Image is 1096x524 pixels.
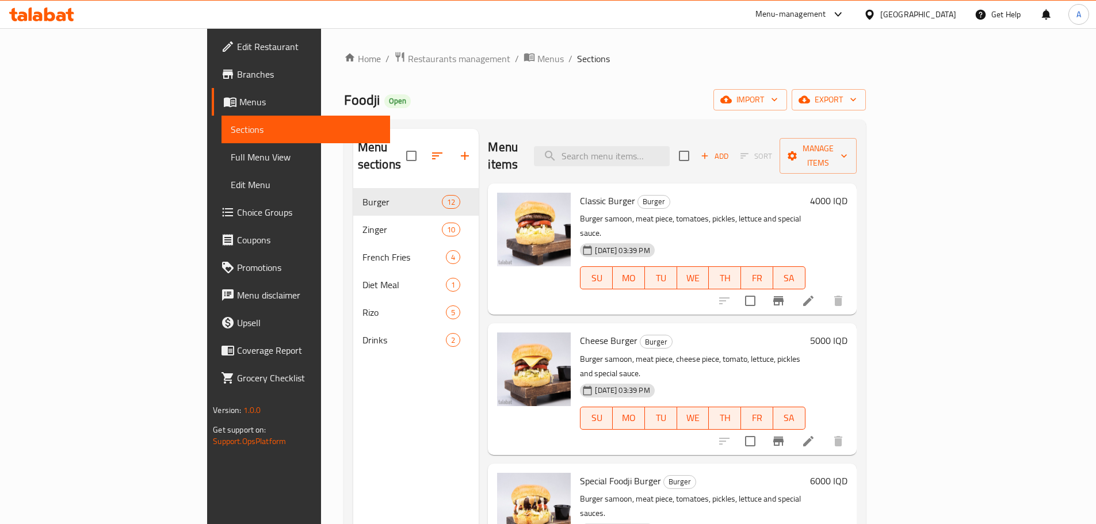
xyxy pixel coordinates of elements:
[617,410,640,426] span: MO
[765,287,792,315] button: Branch-specific-item
[237,371,381,385] span: Grocery Checklist
[773,266,805,289] button: SA
[672,144,696,168] span: Select section
[773,407,805,430] button: SA
[524,51,564,66] a: Menus
[580,192,635,209] span: Classic Burger
[637,195,670,209] div: Burger
[580,332,637,349] span: Cheese Burger
[617,270,640,286] span: MO
[353,326,479,354] div: Drinks2
[213,434,286,449] a: Support.OpsPlatform
[237,288,381,302] span: Menu disclaimer
[580,492,805,521] p: Burger samoon, meat piece, tomatoes, pickles, lettuce and special sauces.
[353,216,479,243] div: Zinger10
[488,139,520,173] h2: Menu items
[723,93,778,107] span: import
[353,188,479,216] div: Burger12
[442,197,460,208] span: 12
[537,52,564,66] span: Menus
[497,332,571,406] img: Cheese Burger
[810,473,847,489] h6: 6000 IQD
[362,305,446,319] div: Rizo
[801,434,815,448] a: Edit menu item
[590,385,654,396] span: [DATE] 03:39 PM
[212,309,390,336] a: Upsell
[212,254,390,281] a: Promotions
[353,183,479,358] nav: Menu sections
[222,116,390,143] a: Sections
[222,143,390,171] a: Full Menu View
[231,150,381,164] span: Full Menu View
[801,93,857,107] span: export
[580,212,805,240] p: Burger samoon, meat piece, tomatoes, pickles, lettuce and special sauce.
[212,33,390,60] a: Edit Restaurant
[446,333,460,347] div: items
[801,294,815,308] a: Edit menu item
[212,336,390,364] a: Coverage Report
[664,475,696,488] span: Burger
[645,407,677,430] button: TU
[237,261,381,274] span: Promotions
[824,427,852,455] button: delete
[442,195,460,209] div: items
[613,266,645,289] button: MO
[640,335,672,349] span: Burger
[408,52,510,66] span: Restaurants management
[585,270,608,286] span: SU
[733,147,780,165] span: Select section first
[640,335,673,349] div: Burger
[212,226,390,254] a: Coupons
[442,224,460,235] span: 10
[682,410,705,426] span: WE
[810,332,847,349] h6: 5000 IQD
[442,223,460,236] div: items
[789,141,847,170] span: Manage items
[362,278,446,292] span: Diet Meal
[741,407,773,430] button: FR
[792,89,866,110] button: export
[446,307,460,318] span: 5
[709,266,741,289] button: TH
[765,427,792,455] button: Branch-specific-item
[696,147,733,165] span: Add item
[237,233,381,247] span: Coupons
[638,195,670,208] span: Burger
[451,142,479,170] button: Add section
[231,178,381,192] span: Edit Menu
[212,281,390,309] a: Menu disclaimer
[645,266,677,289] button: TU
[590,245,654,256] span: [DATE] 03:39 PM
[353,271,479,299] div: Diet Meal1
[212,364,390,392] a: Grocery Checklist
[810,193,847,209] h6: 4000 IQD
[212,60,390,88] a: Branches
[577,52,610,66] span: Sections
[213,403,241,418] span: Version:
[650,410,673,426] span: TU
[237,67,381,81] span: Branches
[755,7,826,21] div: Menu-management
[237,40,381,53] span: Edit Restaurant
[534,146,670,166] input: search
[222,171,390,198] a: Edit Menu
[213,422,266,437] span: Get support on:
[362,333,446,347] span: Drinks
[580,472,661,489] span: Special Foodji Burger
[585,410,608,426] span: SU
[738,429,762,453] span: Select to update
[353,243,479,271] div: French Fries4
[446,305,460,319] div: items
[1076,8,1081,21] span: A
[738,289,762,313] span: Select to update
[362,250,446,264] span: French Fries
[237,316,381,330] span: Upsell
[446,335,460,346] span: 2
[580,266,613,289] button: SU
[446,280,460,290] span: 1
[650,270,673,286] span: TU
[384,96,411,106] span: Open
